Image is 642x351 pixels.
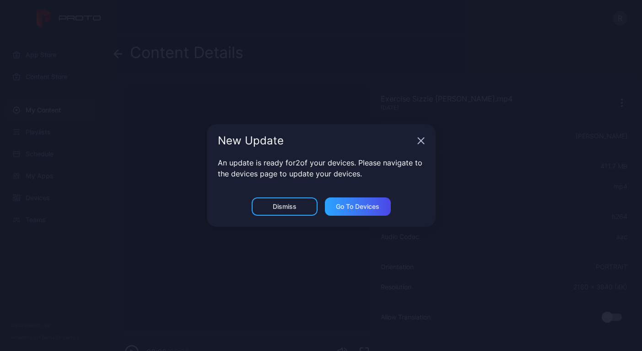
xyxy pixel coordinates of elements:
[252,197,318,216] button: Dismiss
[325,197,391,216] button: Go to devices
[336,203,379,210] div: Go to devices
[273,203,297,210] div: Dismiss
[218,157,425,179] p: An update is ready for 2 of your devices. Please navigate to the devices page to update your devi...
[218,135,414,146] div: New Update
